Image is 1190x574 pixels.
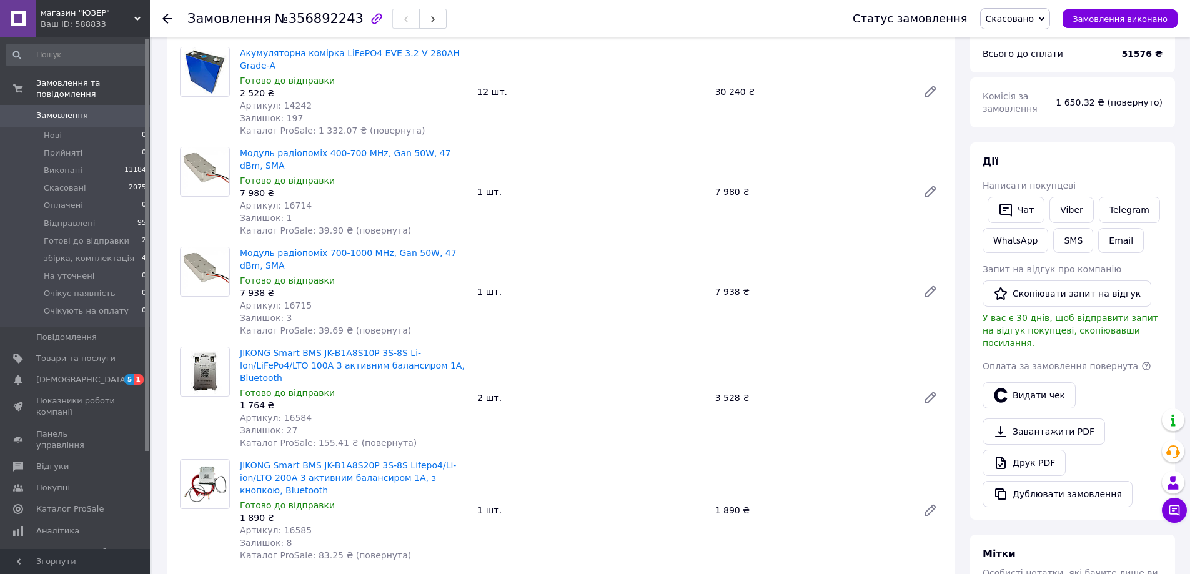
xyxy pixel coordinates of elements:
[240,101,312,111] span: Артикул: 14242
[36,77,150,100] span: Замовлення та повідомлення
[142,147,146,159] span: 0
[1073,14,1168,24] span: Замовлення виконано
[44,200,83,211] span: Оплачені
[240,438,417,448] span: Каталог ProSale: 155.41 ₴ (повернута)
[472,283,710,300] div: 1 шт.
[41,19,150,30] div: Ваш ID: 588833
[472,83,710,101] div: 12 шт.
[983,264,1121,274] span: Запит на відгук про компанію
[44,182,86,194] span: Скасовані
[36,395,116,418] span: Показники роботи компанії
[36,482,70,493] span: Покупці
[240,550,411,560] span: Каталог ProSale: 83.25 ₴ (повернута)
[240,399,467,412] div: 1 764 ₴
[187,11,271,26] span: Замовлення
[36,353,116,364] span: Товари та послуги
[1098,228,1144,253] button: Email
[129,182,146,194] span: 2075
[710,502,913,519] div: 1 890 ₴
[240,348,465,383] a: JIKONG Smart BMS JK-B1A8S10P 3S-8S Li-Ion/LiFePo4/LTO 100A 3 активним балансиром 1A, Bluetooth
[240,313,292,323] span: Залишок: 3
[1063,9,1178,28] button: Замовлення виконано
[1099,197,1160,223] a: Telegram
[36,374,129,385] span: [DEMOGRAPHIC_DATA]
[240,500,335,510] span: Готово до відправки
[240,287,467,299] div: 7 938 ₴
[240,200,312,210] span: Артикул: 16714
[983,156,998,167] span: Дії
[142,270,146,282] span: 0
[983,91,1038,114] span: Комісія за замовлення
[142,288,146,299] span: 0
[240,176,335,186] span: Готово до відправки
[36,461,69,472] span: Відгуки
[240,275,335,285] span: Готово до відправки
[983,181,1076,191] span: Написати покупцеві
[983,49,1063,59] span: Всього до сплати
[36,428,116,451] span: Панель управління
[124,374,134,385] span: 5
[918,179,943,204] a: Редагувати
[44,305,129,317] span: Очікують на оплату
[142,200,146,211] span: 0
[181,460,229,508] img: JIKONG Smart BMS JK-B1A8S20P 3S-8S Lifepo4/Li-ion/LTO 200A 3 активним балансиром 1A, з кнопкою, B...
[142,235,146,247] span: 2
[44,270,94,282] span: На уточнені
[240,213,292,223] span: Залишок: 1
[988,197,1044,223] button: Чат
[134,374,144,385] span: 1
[983,418,1105,445] a: Завантажити PDF
[1049,197,1093,223] a: Viber
[44,288,116,299] span: Очікує наявність
[918,385,943,410] a: Редагувати
[240,425,297,435] span: Залишок: 27
[137,218,146,229] span: 95
[240,325,411,335] span: Каталог ProSale: 39.69 ₴ (повернута)
[240,126,425,136] span: Каталог ProSale: 1 332.07 ₴ (повернута)
[181,47,229,96] img: Акумуляторна комірка LiFePO4 EVE 3.2 V 280AH Grade-A
[240,388,335,398] span: Готово до відправки
[918,79,943,104] a: Редагувати
[44,235,129,247] span: Готові до відправки
[472,389,710,407] div: 2 шт.
[240,460,456,495] a: JIKONG Smart BMS JK-B1A8S20P 3S-8S Lifepo4/Li-ion/LTO 200A 3 активним балансиром 1A, з кнопкою, B...
[240,76,335,86] span: Готово до відправки
[983,382,1076,408] button: Видати чек
[240,148,451,171] a: Модуль радіопоміх 400-700 MHz, Gan 50W, 47 dBm, SMA
[710,389,913,407] div: 3 528 ₴
[472,183,710,200] div: 1 шт.
[918,279,943,304] a: Редагувати
[1162,498,1187,523] button: Чат з покупцем
[36,110,88,121] span: Замовлення
[240,248,457,270] a: Модуль радіопоміх 700-1000 MHz, Gan 50W, 47 dBm, SMA
[142,305,146,317] span: 0
[36,547,116,569] span: Інструменти веб-майстра та SEO
[240,512,467,524] div: 1 890 ₴
[240,187,467,199] div: 7 980 ₴
[983,313,1158,348] span: У вас є 30 днів, щоб відправити запит на відгук покупцеві, скопіювавши посилання.
[983,450,1066,476] a: Друк PDF
[142,130,146,141] span: 0
[983,280,1151,307] button: Скопіювати запит на відгук
[710,83,913,101] div: 30 240 ₴
[240,525,312,535] span: Артикул: 16585
[142,253,146,264] span: 4
[44,253,134,264] span: збірка, комплектація
[240,413,312,423] span: Артикул: 16584
[1121,49,1163,59] b: 51576 ₴
[41,7,134,19] span: магазин "ЮЗЕР"
[124,165,146,176] span: 11184
[6,44,147,66] input: Пошук
[275,11,364,26] span: №356892243
[240,300,312,310] span: Артикул: 16715
[853,12,968,25] div: Статус замовлення
[918,498,943,523] a: Редагувати
[986,14,1034,24] span: Скасовано
[240,48,460,71] a: Акумуляторна комірка LiFePO4 EVE 3.2 V 280AH Grade-A
[44,165,82,176] span: Виконані
[44,218,95,229] span: Відправлені
[36,503,104,515] span: Каталог ProSale
[710,183,913,200] div: 7 980 ₴
[983,481,1133,507] button: Дублювати замовлення
[240,113,303,123] span: Залишок: 197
